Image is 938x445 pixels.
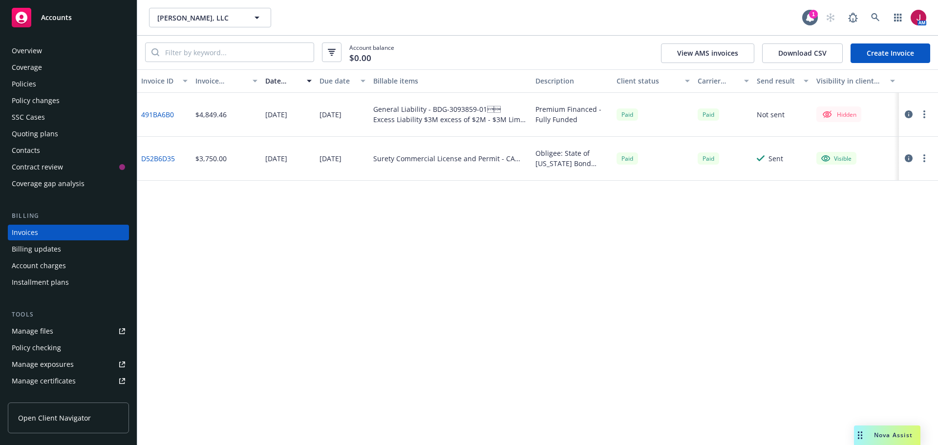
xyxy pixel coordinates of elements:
[535,148,609,169] div: Obligee: State of [US_STATE] Bond Amount: $75,000 Farm Labor Contractor Bond
[12,373,76,389] div: Manage certificates
[8,323,129,339] a: Manage files
[851,43,930,63] a: Create Invoice
[661,43,754,63] button: View AMS invoices
[8,143,129,158] a: Contacts
[12,93,60,108] div: Policy changes
[698,76,739,86] div: Carrier status
[8,241,129,257] a: Billing updates
[8,390,129,405] a: Manage claims
[762,43,843,63] button: Download CSV
[698,152,719,165] div: Paid
[12,390,61,405] div: Manage claims
[373,114,528,125] div: Excess Liability $3M excess of $2M - $3M Limit - EZXS3173149
[8,4,129,31] a: Accounts
[265,153,287,164] div: [DATE]
[195,76,247,86] div: Invoice amount
[8,159,129,175] a: Contract review
[768,153,783,164] div: Sent
[821,8,840,27] a: Start snowing
[12,275,69,290] div: Installment plans
[8,340,129,356] a: Policy checking
[141,109,174,120] a: 491BA6B0
[8,275,129,290] a: Installment plans
[8,126,129,142] a: Quoting plans
[12,241,61,257] div: Billing updates
[12,43,42,59] div: Overview
[195,109,227,120] div: $4,849.46
[141,153,175,164] a: D52B6D35
[8,211,129,221] div: Billing
[349,52,371,64] span: $0.00
[369,69,532,93] button: Billable items
[320,76,355,86] div: Due date
[12,60,42,75] div: Coverage
[373,153,528,164] div: Surety Commercial License and Permit - CA FLC Bond - 100889036
[8,225,129,240] a: Invoices
[265,76,301,86] div: Date issued
[316,69,370,93] button: Due date
[757,76,798,86] div: Send result
[854,425,866,445] div: Drag to move
[613,69,694,93] button: Client status
[535,76,609,86] div: Description
[821,108,856,120] div: Hidden
[617,108,638,121] div: Paid
[373,104,528,114] div: General Liability - BDG-3093859-01
[821,154,852,163] div: Visible
[12,76,36,92] div: Policies
[843,8,863,27] a: Report a Bug
[888,8,908,27] a: Switch app
[18,413,91,423] span: Open Client Navigator
[617,76,679,86] div: Client status
[532,69,613,93] button: Description
[698,108,719,121] div: Paid
[753,69,812,93] button: Send result
[157,13,242,23] span: [PERSON_NAME], LLC
[812,69,899,93] button: Visibility in client dash
[8,310,129,319] div: Tools
[349,43,394,62] span: Account balance
[261,69,316,93] button: Date issued
[816,76,884,86] div: Visibility in client dash
[320,153,341,164] div: [DATE]
[373,76,528,86] div: Billable items
[192,69,262,93] button: Invoice amount
[265,109,287,120] div: [DATE]
[12,357,74,372] div: Manage exposures
[757,109,785,120] div: Not sent
[535,104,609,125] div: Premium Financed - Fully Funded
[41,14,72,21] span: Accounts
[12,126,58,142] div: Quoting plans
[8,76,129,92] a: Policies
[151,48,159,56] svg: Search
[911,10,926,25] img: photo
[866,8,885,27] a: Search
[874,431,913,439] span: Nova Assist
[12,258,66,274] div: Account charges
[854,425,920,445] button: Nova Assist
[141,76,177,86] div: Invoice ID
[12,109,45,125] div: SSC Cases
[137,69,192,93] button: Invoice ID
[617,152,638,165] div: Paid
[8,258,129,274] a: Account charges
[12,143,40,158] div: Contacts
[12,159,63,175] div: Contract review
[8,109,129,125] a: SSC Cases
[12,323,53,339] div: Manage files
[8,60,129,75] a: Coverage
[809,10,818,19] div: 1
[8,43,129,59] a: Overview
[8,373,129,389] a: Manage certificates
[8,357,129,372] a: Manage exposures
[8,176,129,191] a: Coverage gap analysis
[195,153,227,164] div: $3,750.00
[12,176,85,191] div: Coverage gap analysis
[8,93,129,108] a: Policy changes
[159,43,314,62] input: Filter by keyword...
